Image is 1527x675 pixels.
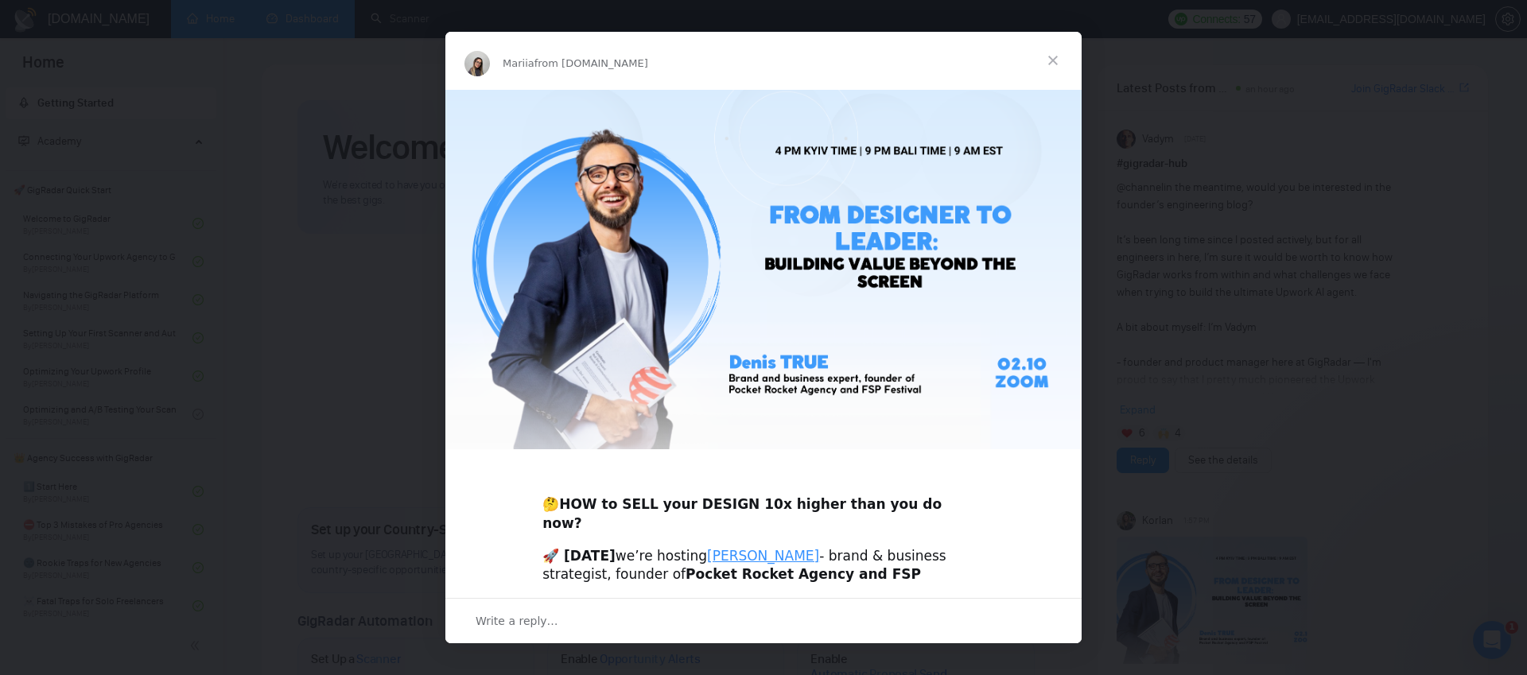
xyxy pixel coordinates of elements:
img: Profile image for Mariia [464,51,490,76]
span: Write a reply… [476,611,558,631]
div: 🤔 [542,476,985,533]
a: [PERSON_NAME] [707,548,819,564]
div: Open conversation and reply [445,598,1082,643]
b: Pocket Rocket Agency and FSP Festival. [542,566,921,601]
b: 🚀 [DATE] [542,548,616,564]
span: Mariia [503,57,534,69]
span: Close [1024,32,1082,89]
div: we’re hosting - brand & business strategist, founder of [542,547,985,603]
b: HOW to SELL your DESIGN 10x higher than you do now? [542,496,942,531]
span: from [DOMAIN_NAME] [534,57,648,69]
